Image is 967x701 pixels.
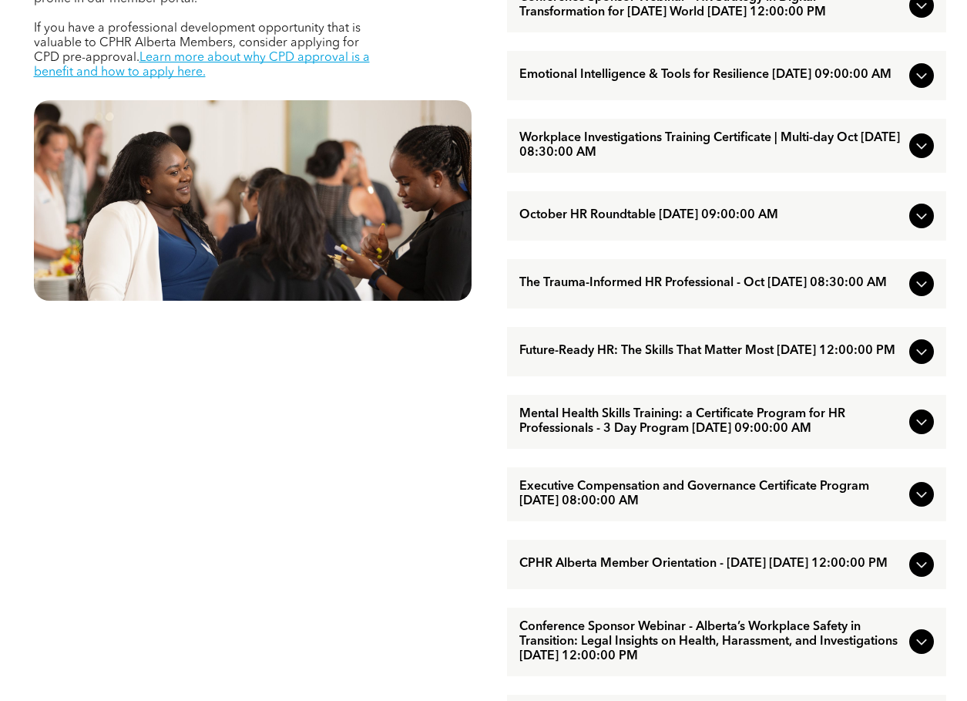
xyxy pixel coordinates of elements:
a: Learn more about why CPD approval is a benefit and how to apply here. [34,52,370,79]
span: Executive Compensation and Governance Certificate Program [DATE] 08:00:00 AM [519,480,903,509]
span: October HR Roundtable [DATE] 09:00:00 AM [519,208,903,223]
span: Emotional Intelligence & Tools for Resilience [DATE] 09:00:00 AM [519,68,903,83]
span: Workplace Investigations Training Certificate | Multi-day Oct [DATE] 08:30:00 AM [519,131,903,160]
span: CPHR Alberta Member Orientation - [DATE] [DATE] 12:00:00 PM [519,557,903,571]
span: Conference Sponsor Webinar - Alberta’s Workplace Safety in Transition: Legal Insights on Health, ... [519,620,903,664]
span: Future-Ready HR: The Skills That Matter Most [DATE] 12:00:00 PM [519,344,903,359]
span: The Trauma-Informed HR Professional - Oct [DATE] 08:30:00 AM [519,276,903,291]
span: Mental Health Skills Training: a Certificate Program for HR Professionals - 3 Day Program [DATE] ... [519,407,903,436]
span: If you have a professional development opportunity that is valuable to CPHR Alberta Members, cons... [34,22,361,64]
